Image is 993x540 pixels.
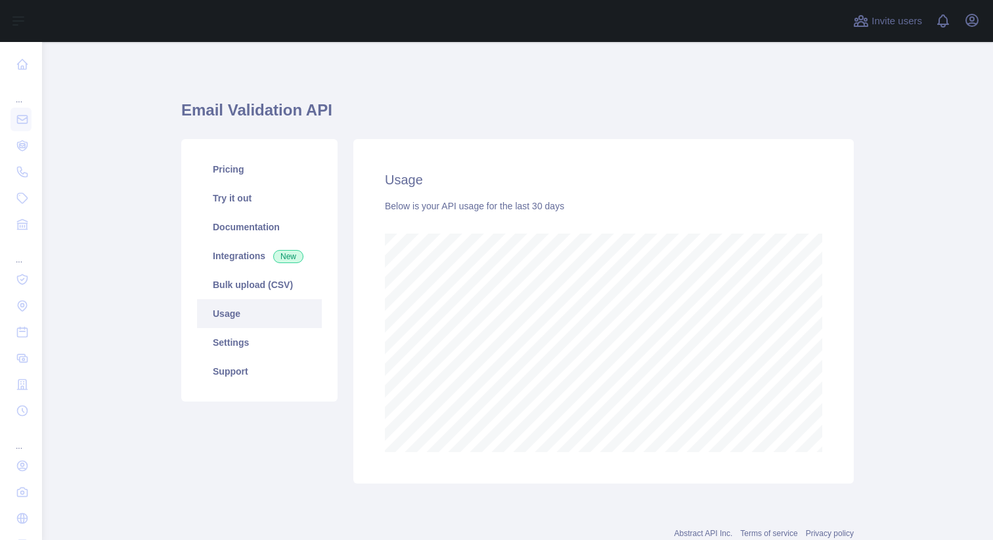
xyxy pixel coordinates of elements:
[385,199,822,213] div: Below is your API usage for the last 30 days
[674,529,733,538] a: Abstract API Inc.
[197,155,322,184] a: Pricing
[11,239,32,265] div: ...
[197,184,322,213] a: Try it out
[872,14,922,29] span: Invite users
[850,10,925,31] button: Invite users
[197,328,322,357] a: Settings
[385,171,822,189] h2: Usage
[197,241,322,270] a: Integrations New
[273,250,303,263] span: New
[11,79,32,105] div: ...
[181,100,854,131] h1: Email Validation API
[197,299,322,328] a: Usage
[740,529,797,538] a: Terms of service
[197,357,322,386] a: Support
[806,529,854,538] a: Privacy policy
[197,270,322,299] a: Bulk upload (CSV)
[11,425,32,451] div: ...
[197,213,322,241] a: Documentation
